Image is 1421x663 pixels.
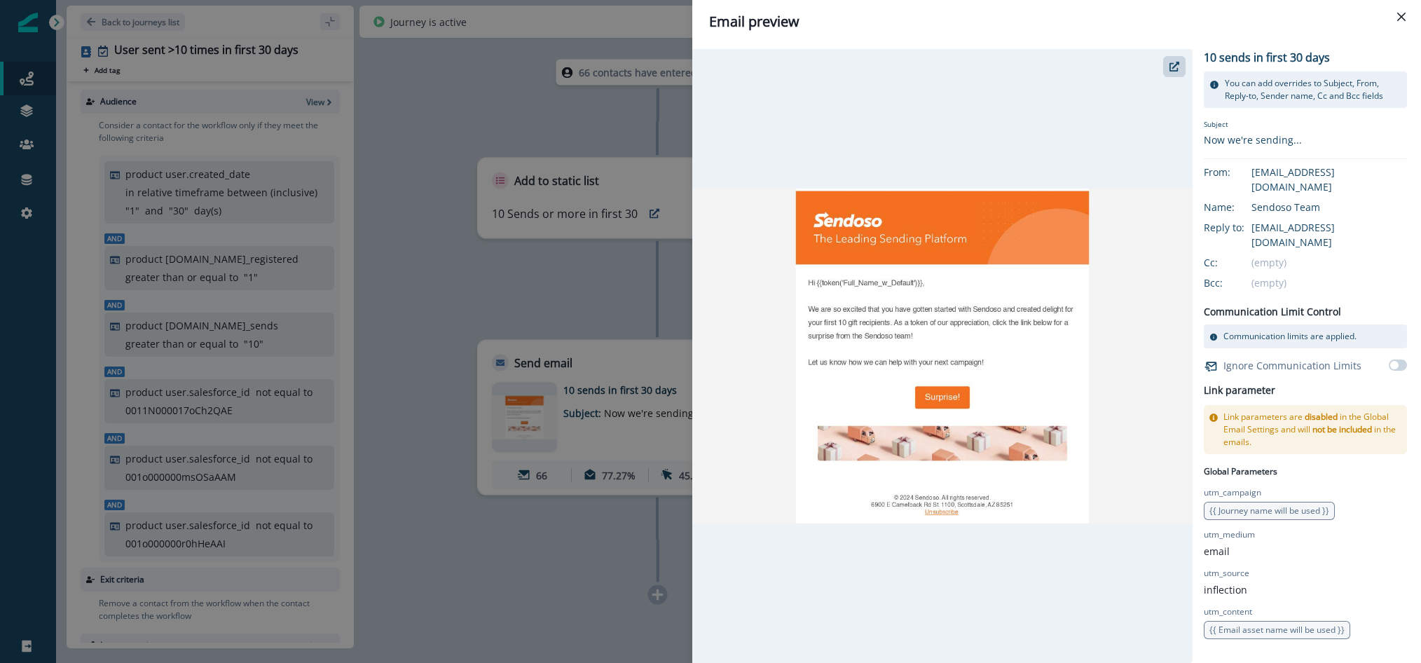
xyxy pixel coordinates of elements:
button: Close [1390,6,1413,28]
span: {{ Journey name will be used }} [1209,505,1329,517]
p: You can add overrides to Subject, From, Reply-to, Sender name, Cc and Bcc fields [1225,77,1401,102]
div: Now we're sending... [1204,132,1302,147]
p: email [1204,544,1230,559]
div: [EMAIL_ADDRESS][DOMAIN_NAME] [1251,165,1407,194]
p: Link parameters are in the Global Email Settings and will in the emails. [1223,411,1401,449]
p: utm_source [1204,567,1249,580]
p: 10 sends in first 30 days [1204,49,1330,66]
p: Subject [1204,119,1302,132]
div: (empty) [1251,275,1407,290]
p: utm_campaign [1204,486,1261,499]
div: Bcc: [1204,275,1274,290]
span: {{ Email asset name will be used }} [1209,624,1345,636]
span: disabled [1305,411,1338,423]
div: Email preview [709,11,1404,32]
h2: Link parameter [1204,382,1275,399]
div: Name: [1204,200,1274,214]
div: From: [1204,165,1274,179]
div: Sendoso Team [1251,200,1407,214]
div: Cc: [1204,255,1274,270]
div: (empty) [1251,255,1407,270]
div: Reply to: [1204,220,1274,235]
p: inflection [1204,582,1247,597]
p: Global Parameters [1204,463,1277,478]
img: email asset unavailable [692,189,1193,523]
div: [EMAIL_ADDRESS][DOMAIN_NAME] [1251,220,1407,250]
span: not be included [1312,423,1372,435]
p: utm_medium [1204,528,1255,541]
p: utm_content [1204,606,1252,618]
